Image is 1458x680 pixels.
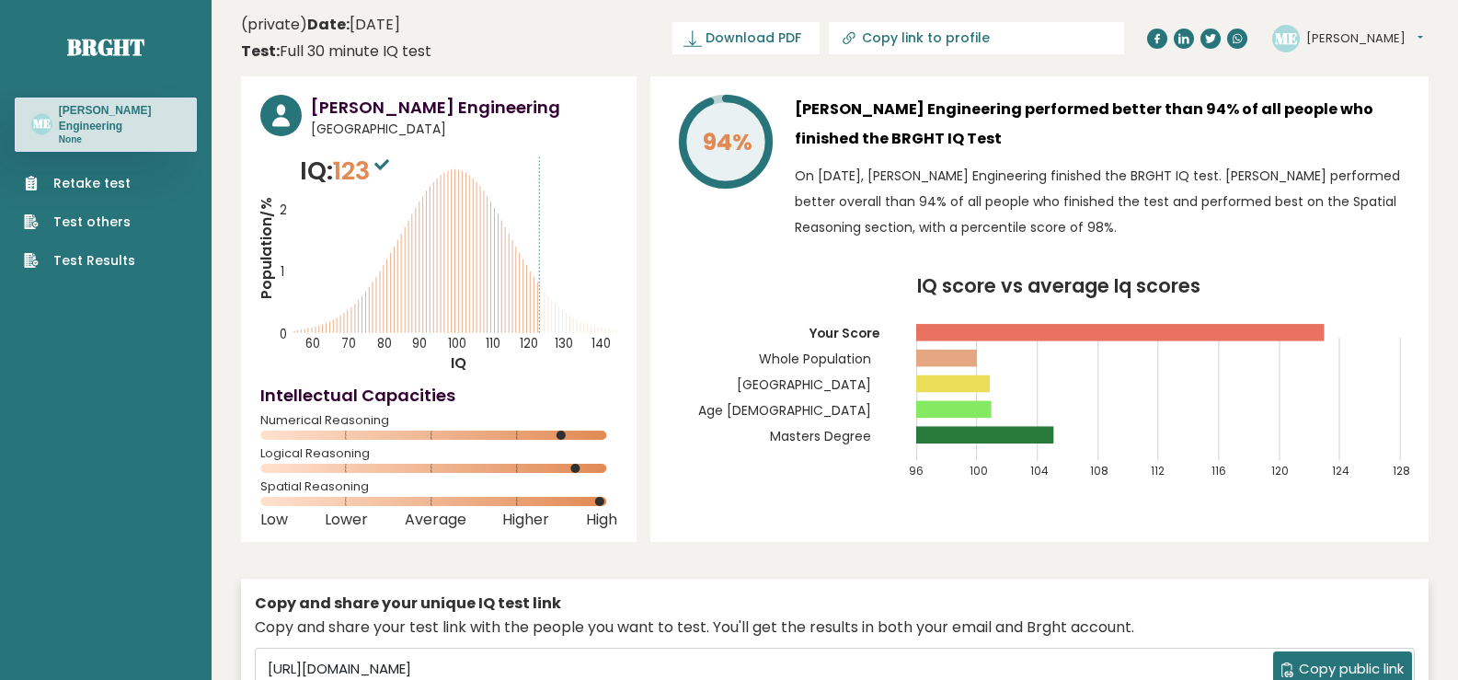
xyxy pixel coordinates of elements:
a: Brght [67,32,144,62]
tspan: 100 [970,464,988,478]
tspan: 124 [1332,464,1349,478]
span: 123 [333,154,394,188]
span: Lower [325,516,368,524]
span: Logical Reasoning [260,450,617,457]
tspan: 100 [449,335,467,352]
div: (private) [241,14,431,63]
tspan: 2 [280,202,287,219]
tspan: 94% [703,126,752,158]
tspan: 128 [1393,464,1410,478]
tspan: 120 [1271,464,1289,478]
span: Higher [502,516,549,524]
a: Test others [24,213,135,232]
span: High [586,516,617,524]
p: IQ: [300,153,394,190]
tspan: 80 [377,335,392,352]
tspan: 70 [341,335,356,352]
a: Test Results [24,251,135,271]
tspan: 120 [521,335,539,352]
div: Full 30 minute IQ test [241,40,431,63]
tspan: 108 [1090,464,1108,478]
tspan: 130 [556,335,574,352]
h3: [PERSON_NAME] Engineering [59,103,180,133]
span: Spatial Reasoning [260,483,617,490]
h3: [PERSON_NAME] Engineering [311,95,617,120]
span: Copy public link [1299,659,1404,680]
span: Average [405,516,466,524]
tspan: 110 [486,335,500,352]
tspan: IQ [452,352,467,374]
tspan: [GEOGRAPHIC_DATA] [737,375,871,394]
div: Copy and share your test link with the people you want to test. You'll get the results in both yo... [255,617,1415,639]
span: [GEOGRAPHIC_DATA] [311,120,617,139]
div: Copy and share your unique IQ test link [255,593,1415,615]
a: Download PDF [672,22,820,54]
b: Date: [307,14,350,35]
tspan: Your Score [809,324,879,342]
tspan: 104 [1030,464,1049,478]
tspan: 140 [591,335,611,352]
a: Retake test [24,174,135,193]
tspan: Whole Population [759,350,871,368]
tspan: 90 [413,335,428,352]
button: [PERSON_NAME] [1306,29,1423,48]
p: On [DATE], [PERSON_NAME] Engineering finished the BRGHT IQ test. [PERSON_NAME] performed better o... [795,163,1409,240]
b: Test: [241,40,280,62]
tspan: 60 [305,335,320,352]
span: Low [260,516,288,524]
text: ME [33,116,51,133]
tspan: 96 [909,464,924,478]
tspan: 112 [1151,464,1165,478]
h3: [PERSON_NAME] Engineering performed better than 94% of all people who finished the BRGHT IQ Test [795,95,1409,154]
text: ME [1275,27,1298,48]
tspan: IQ score vs average Iq scores [917,272,1200,299]
time: [DATE] [307,14,400,36]
span: Download PDF [706,29,801,48]
tspan: Population/% [256,197,277,299]
tspan: 116 [1211,464,1226,478]
p: None [59,133,180,146]
tspan: 1 [281,263,284,281]
tspan: 0 [280,326,287,343]
tspan: Masters Degree [770,426,871,444]
tspan: Age [DEMOGRAPHIC_DATA] [698,401,871,420]
span: Numerical Reasoning [260,417,617,424]
h4: Intellectual Capacities [260,383,617,408]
